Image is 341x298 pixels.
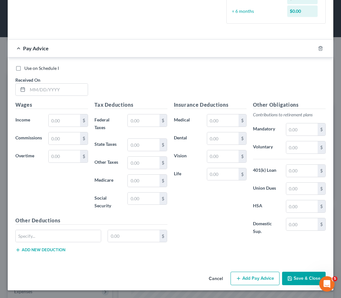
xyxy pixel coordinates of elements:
h5: Insurance Deductions [174,101,247,109]
label: Commissions [12,132,45,145]
input: 0.00 [108,230,159,242]
input: 0.00 [207,114,239,127]
h5: Wages [15,101,88,109]
input: 0.00 [128,193,159,205]
input: 0.00 [286,141,318,153]
div: $ [159,193,167,205]
input: 0.00 [286,123,318,136]
input: 0.00 [128,114,159,127]
label: Social Security [91,192,124,211]
div: $ [318,123,325,136]
input: 0.00 [128,139,159,151]
span: Received On [15,77,40,83]
button: Save & Close [282,272,326,285]
button: Add new deduction [15,247,65,252]
span: Use on Schedule I [24,65,59,71]
div: $ [318,183,325,195]
input: Specify... [16,230,101,242]
input: 0.00 [207,150,239,162]
div: $ [159,175,167,187]
input: 0.00 [286,183,318,195]
div: $ [239,150,246,162]
label: Voluntary [250,141,283,154]
span: 5 [332,276,337,281]
input: 0.00 [49,150,80,162]
input: 0.00 [207,132,239,145]
div: $0.00 [287,5,318,17]
div: $ [318,165,325,177]
div: $ [318,218,325,230]
span: Income [15,117,30,122]
iframe: Intercom live chat [319,276,335,292]
label: Mandatory [250,123,283,136]
input: 0.00 [128,175,159,187]
input: 0.00 [49,132,80,145]
label: Life [171,168,204,181]
div: $ [318,200,325,212]
h5: Tax Deductions [94,101,167,109]
label: Medical [171,114,204,127]
div: $ [159,139,167,151]
h5: Other Deductions [15,217,167,225]
label: 401(k) Loan [250,164,283,177]
label: Medicare [91,174,124,187]
label: Other Taxes [91,156,124,169]
label: Dental [171,132,204,145]
div: $ [159,157,167,169]
div: $ [159,230,167,242]
div: ÷ 6 months [229,8,284,14]
label: Federal Taxes [91,114,124,133]
label: State Taxes [91,138,124,151]
input: MM/DD/YYYY [28,84,88,96]
p: Contributions to retirement plans [253,112,326,118]
input: 0.00 [286,218,318,230]
input: 0.00 [286,200,318,212]
span: Pay Advice [23,45,49,51]
div: $ [239,114,246,127]
label: HSA [250,200,283,213]
div: $ [159,114,167,127]
button: Add Pay Advice [231,272,280,285]
label: Vision [171,150,204,163]
label: Domestic Sup. [250,218,283,237]
button: Cancel [204,272,228,285]
div: $ [318,141,325,153]
div: $ [239,132,246,145]
label: Union Dues [250,182,283,195]
div: $ [80,150,88,162]
input: 0.00 [286,165,318,177]
input: 0.00 [128,157,159,169]
div: $ [239,168,246,180]
label: Overtime [12,150,45,163]
input: 0.00 [49,114,80,127]
div: $ [80,132,88,145]
h5: Other Obligations [253,101,326,109]
input: 0.00 [207,168,239,180]
div: $ [80,114,88,127]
